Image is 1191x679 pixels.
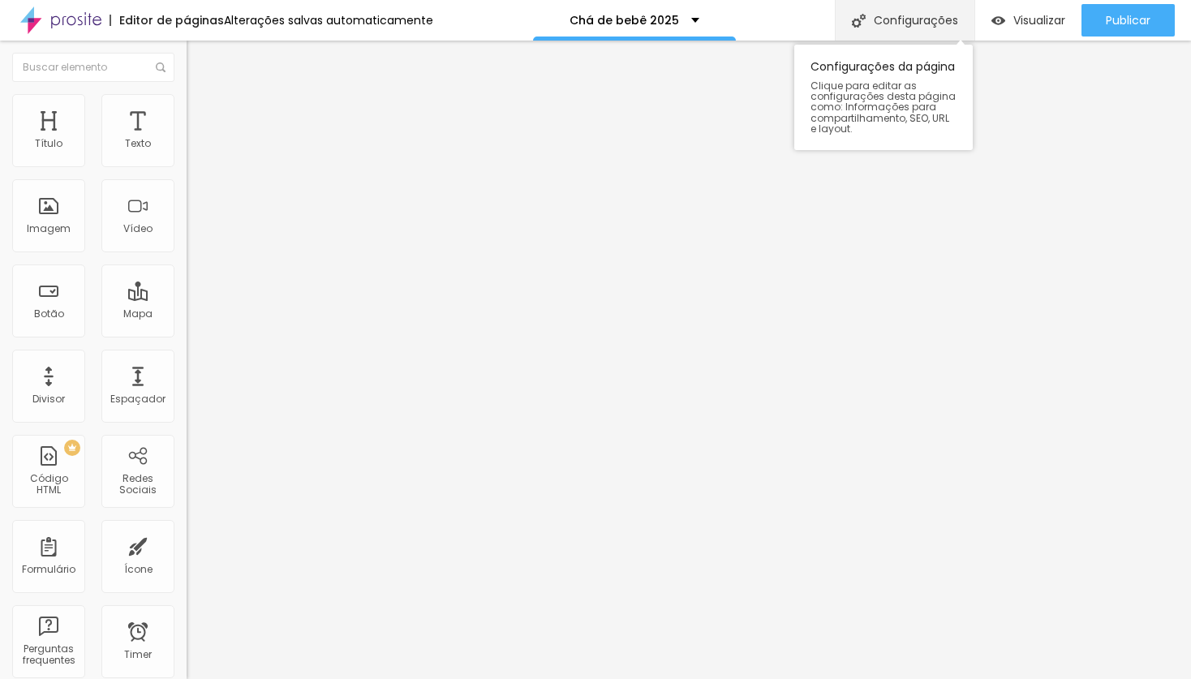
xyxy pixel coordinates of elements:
div: Redes Sociais [105,473,170,496]
div: Editor de páginas [110,15,224,26]
div: Perguntas frequentes [16,643,80,667]
div: Espaçador [110,393,166,405]
img: view-1.svg [991,14,1005,28]
div: Título [35,138,62,149]
span: Visualizar [1013,14,1065,27]
img: Icone [156,62,166,72]
input: Buscar elemento [12,53,174,82]
button: Visualizar [975,4,1081,37]
div: Formulário [22,564,75,575]
div: Vídeo [123,223,153,234]
p: Chá de bebê 2025 [570,15,679,26]
div: Ícone [124,564,153,575]
div: Código HTML [16,473,80,496]
div: Timer [124,649,152,660]
div: Configurações da página [794,45,973,150]
span: Publicar [1106,14,1150,27]
div: Mapa [123,308,153,320]
div: Alterações salvas automaticamente [224,15,433,26]
div: Botão [34,308,64,320]
img: Icone [852,14,866,28]
button: Publicar [1081,4,1175,37]
div: Divisor [32,393,65,405]
span: Clique para editar as configurações desta página como: Informações para compartilhamento, SEO, UR... [810,80,957,134]
div: Texto [125,138,151,149]
div: Imagem [27,223,71,234]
